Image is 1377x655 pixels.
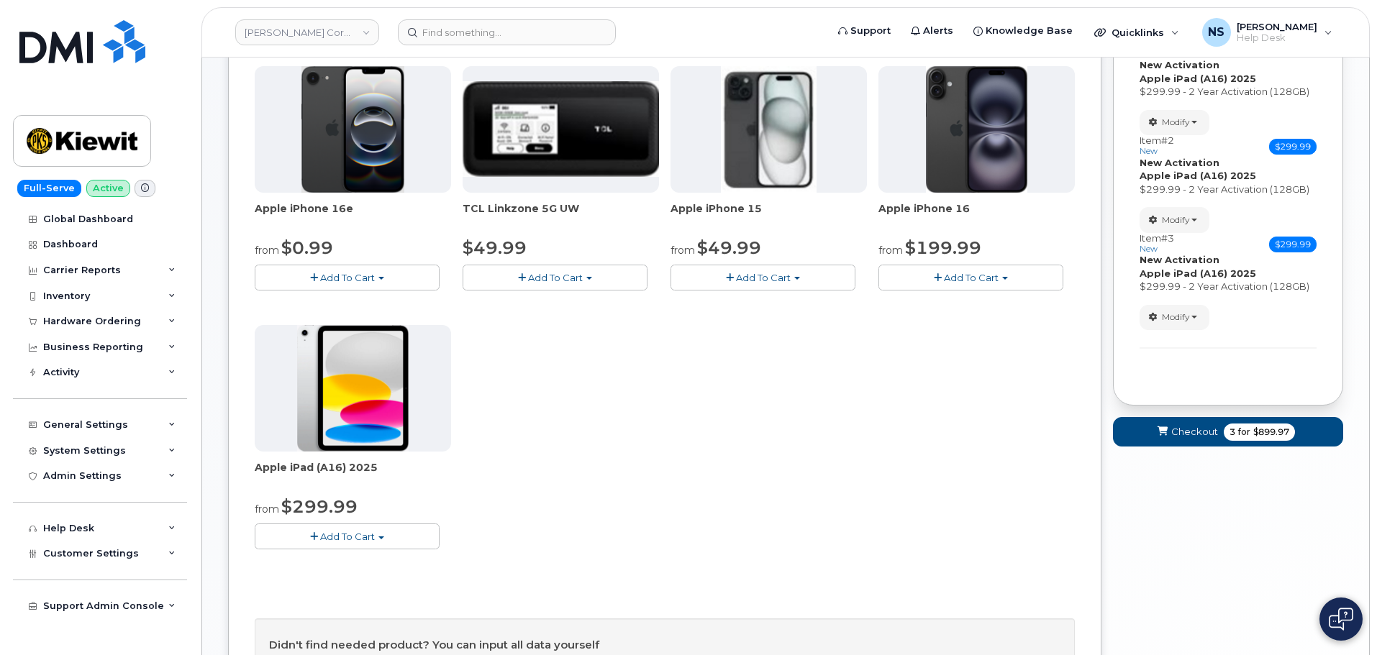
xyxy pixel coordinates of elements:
span: [PERSON_NAME] [1237,21,1317,32]
span: Support [850,24,891,38]
span: Modify [1162,116,1190,129]
small: from [671,244,695,257]
div: Quicklinks [1084,18,1189,47]
a: Knowledge Base [963,17,1083,45]
small: new [1140,146,1158,156]
div: Apple iPhone 15 [671,201,867,230]
div: Noah Shelton [1192,18,1342,47]
span: Checkout [1171,425,1218,439]
strong: Apple iPad (A16) 2025 [1140,73,1256,84]
span: Modify [1162,214,1190,226]
span: Add To Cart [736,272,791,283]
span: $299.99 [281,496,358,517]
a: Support [828,17,901,45]
img: iphone16e.png [301,66,405,193]
div: $299.99 - 2 Year Activation (128GB) [1140,183,1317,196]
span: Add To Cart [528,272,583,283]
span: $299.99 [1269,237,1317,252]
h3: Item [1140,135,1174,156]
span: Knowledge Base [986,24,1073,38]
div: TCL Linkzone 5G UW [463,201,659,230]
span: Help Desk [1237,32,1317,44]
strong: New Activation [1140,254,1219,265]
div: $299.99 - 2 Year Activation (128GB) [1140,280,1317,293]
img: ipad_11.png [297,325,409,452]
div: Apple iPhone 16e [255,201,451,230]
span: $0.99 [281,237,333,258]
button: Modify [1140,110,1209,135]
button: Add To Cart [878,265,1063,290]
strong: New Activation [1140,59,1219,70]
input: Find something... [398,19,616,45]
span: #2 [1161,134,1174,146]
span: $49.99 [463,237,527,258]
span: 3 [1230,426,1235,439]
button: Add To Cart [255,523,440,549]
span: #3 [1161,232,1174,244]
span: for [1235,426,1253,439]
span: Modify [1162,311,1190,324]
span: $899.97 [1253,426,1289,439]
span: Add To Cart [944,272,999,283]
img: iphone_16_plus.png [926,66,1027,193]
strong: New Activation [1140,157,1219,168]
span: $199.99 [905,237,981,258]
small: new [1140,244,1158,254]
span: $49.99 [697,237,761,258]
span: NS [1208,24,1224,41]
small: from [878,244,903,257]
h4: Didn't find needed product? You can input all data yourself [269,639,1060,651]
strong: Apple iPad (A16) 2025 [1140,170,1256,181]
button: Add To Cart [671,265,855,290]
h3: Item [1140,233,1174,254]
a: Alerts [901,17,963,45]
button: Checkout 3 for $899.97 [1113,417,1343,446]
div: Apple iPhone 16 [878,201,1075,230]
span: Add To Cart [320,272,375,283]
img: iphone15.jpg [721,66,817,193]
span: Add To Cart [320,531,375,542]
button: Add To Cart [255,265,440,290]
span: Alerts [923,24,953,38]
small: from [255,244,279,257]
div: Apple iPad (A16) 2025 [255,460,451,489]
div: $299.99 - 2 Year Activation (128GB) [1140,85,1317,99]
small: from [255,503,279,516]
button: Modify [1140,305,1209,330]
strong: Apple iPad (A16) 2025 [1140,267,1256,279]
img: Open chat [1329,608,1353,631]
span: Quicklinks [1112,27,1164,38]
a: Kiewit Corporation [235,19,379,45]
img: linkzone5g.png [463,81,659,176]
button: Modify [1140,207,1209,232]
button: Add To Cart [463,265,647,290]
span: $299.99 [1269,139,1317,155]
